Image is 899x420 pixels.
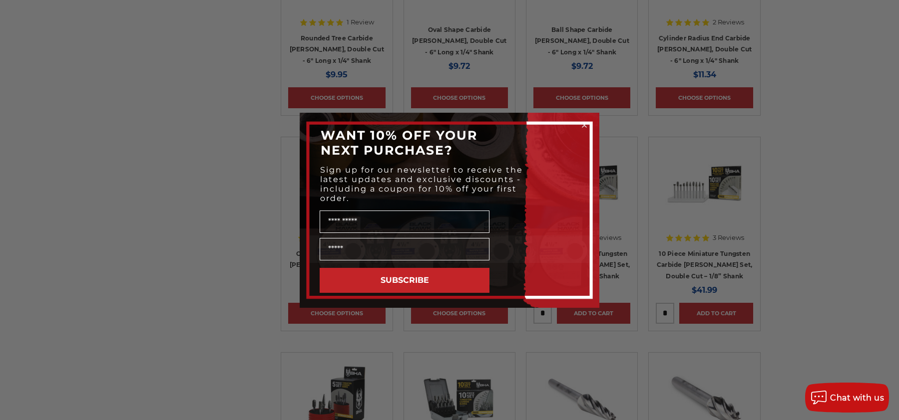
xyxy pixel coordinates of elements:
[830,393,884,403] span: Chat with us
[321,128,477,158] span: WANT 10% OFF YOUR NEXT PURCHASE?
[320,165,523,203] span: Sign up for our newsletter to receive the latest updates and exclusive discounts - including a co...
[579,120,589,130] button: Close dialog
[320,238,489,260] input: Email
[805,383,889,413] button: Chat with us
[320,268,489,293] button: SUBSCRIBE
